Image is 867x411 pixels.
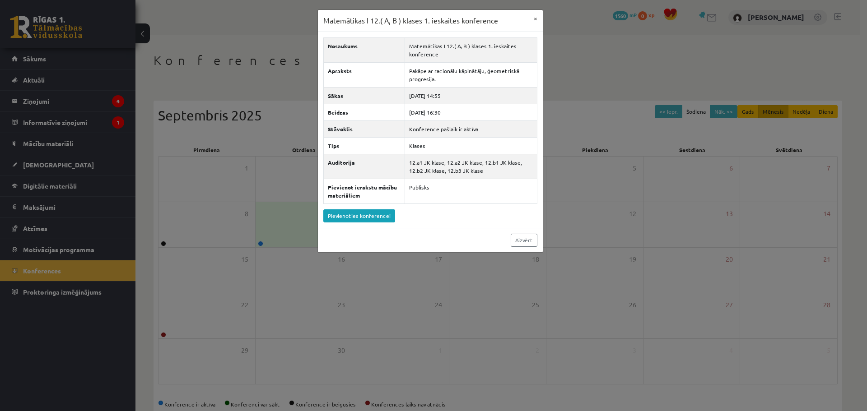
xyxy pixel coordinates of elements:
th: Auditorija [323,154,405,179]
td: Pakāpe ar racionālu kāpinātāju, ģeometriskā progresija. [405,62,537,87]
h3: Matemātikas I 12.( A, B ) klases 1. ieskaites konference [323,15,498,26]
a: Aizvērt [511,234,537,247]
th: Pievienot ierakstu mācību materiāliem [323,179,405,203]
th: Apraksts [323,62,405,87]
td: [DATE] 14:55 [405,87,537,104]
th: Beidzas [323,104,405,120]
td: Konference pašlaik ir aktīva [405,120,537,137]
th: Stāvoklis [323,120,405,137]
td: 12.a1 JK klase, 12.a2 JK klase, 12.b1 JK klase, 12.b2 JK klase, 12.b3 JK klase [405,154,537,179]
th: Sākas [323,87,405,104]
button: × [528,10,543,27]
td: [DATE] 16:30 [405,104,537,120]
td: Publisks [405,179,537,203]
td: Klases [405,137,537,154]
th: Nosaukums [323,37,405,62]
td: Matemātikas I 12.( A, B ) klases 1. ieskaites konference [405,37,537,62]
th: Tips [323,137,405,154]
a: Pievienoties konferencei [323,209,395,222]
